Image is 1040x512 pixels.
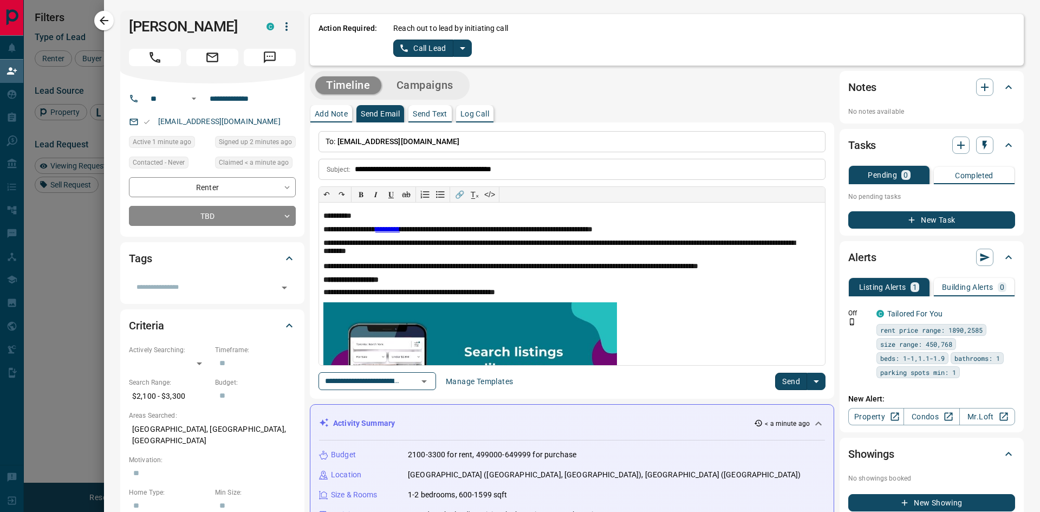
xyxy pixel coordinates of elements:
[187,92,200,105] button: Open
[433,187,448,202] button: Bullet list
[452,187,467,202] button: 🔗
[333,418,395,429] p: Activity Summary
[413,110,447,118] p: Send Text
[848,318,856,326] svg: Push Notification Only
[848,79,876,96] h2: Notes
[266,23,274,30] div: condos.ca
[219,137,292,147] span: Signed up 2 minutes ago
[848,211,1015,229] button: New Task
[913,283,917,291] p: 1
[903,408,959,425] a: Condos
[129,411,296,420] p: Areas Searched:
[887,309,942,318] a: Tailored For You
[880,325,983,335] span: rent price range: 1890,2585
[331,449,356,461] p: Budget
[215,378,296,387] p: Budget:
[361,110,400,118] p: Send Email
[383,187,399,202] button: 𝐔
[848,445,894,463] h2: Showings
[959,408,1015,425] a: Mr.Loft
[129,49,181,66] span: Call
[215,488,296,497] p: Min Size:
[215,157,296,172] div: Sun Aug 17 2025
[327,165,350,174] p: Subject:
[318,23,377,57] p: Action Required:
[158,117,281,126] a: [EMAIL_ADDRESS][DOMAIN_NAME]
[848,441,1015,467] div: Showings
[129,387,210,405] p: $2,100 - $3,300
[129,250,152,267] h2: Tags
[868,171,897,179] p: Pending
[942,283,993,291] p: Building Alerts
[880,353,945,364] span: beds: 1-1,1.1-1.9
[876,310,884,317] div: condos.ca
[848,474,1015,483] p: No showings booked
[143,118,151,126] svg: Email Valid
[315,76,381,94] button: Timeline
[408,469,801,481] p: [GEOGRAPHIC_DATA] ([GEOGRAPHIC_DATA], [GEOGRAPHIC_DATA]), [GEOGRAPHIC_DATA] ([GEOGRAPHIC_DATA])
[277,280,292,295] button: Open
[903,171,908,179] p: 0
[408,489,508,501] p: 1-2 bedrooms, 600-1599 sqft
[848,137,876,154] h2: Tasks
[331,489,378,501] p: Size & Rooms
[848,244,1015,270] div: Alerts
[848,189,1015,205] p: No pending tasks
[323,302,617,431] img: search_like_a_pro.jpg
[408,449,576,461] p: 2100-3300 for rent, 499000-649999 for purchase
[129,206,296,226] div: TBD
[393,40,453,57] button: Call Lead
[319,187,334,202] button: ↶
[319,413,825,433] div: Activity Summary< a minute ago
[129,177,296,197] div: Renter
[129,317,164,334] h2: Criteria
[388,190,394,199] span: 𝐔
[334,187,349,202] button: ↷
[954,353,1000,364] span: bathrooms: 1
[129,313,296,339] div: Criteria
[775,373,807,390] button: Send
[386,76,464,94] button: Campaigns
[129,420,296,450] p: [GEOGRAPHIC_DATA], [GEOGRAPHIC_DATA], [GEOGRAPHIC_DATA]
[848,107,1015,116] p: No notes available
[244,49,296,66] span: Message
[848,132,1015,158] div: Tasks
[848,74,1015,100] div: Notes
[129,18,250,35] h1: [PERSON_NAME]
[880,367,956,378] span: parking spots min: 1
[955,172,993,179] p: Completed
[460,110,489,118] p: Log Call
[775,373,825,390] div: split button
[848,408,904,425] a: Property
[129,455,296,465] p: Motivation:
[331,469,361,481] p: Location
[848,393,1015,405] p: New Alert:
[129,488,210,497] p: Home Type:
[129,136,210,151] div: Sun Aug 17 2025
[219,157,289,168] span: Claimed < a minute ago
[399,187,414,202] button: ab
[467,187,482,202] button: T̲ₓ
[353,187,368,202] button: 𝐁
[402,190,411,199] s: ab
[315,110,348,118] p: Add Note
[186,49,238,66] span: Email
[848,249,876,266] h2: Alerts
[129,345,210,355] p: Actively Searching:
[1000,283,1004,291] p: 0
[129,378,210,387] p: Search Range:
[129,245,296,271] div: Tags
[848,308,870,318] p: Off
[393,40,472,57] div: split button
[368,187,383,202] button: 𝑰
[848,494,1015,511] button: New Showing
[318,131,825,152] p: To:
[133,137,191,147] span: Active 1 minute ago
[439,373,519,390] button: Manage Templates
[765,419,810,429] p: < a minute ago
[215,345,296,355] p: Timeframe:
[133,157,185,168] span: Contacted - Never
[215,136,296,151] div: Sun Aug 17 2025
[393,23,508,34] p: Reach out to lead by initiating call
[859,283,906,291] p: Listing Alerts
